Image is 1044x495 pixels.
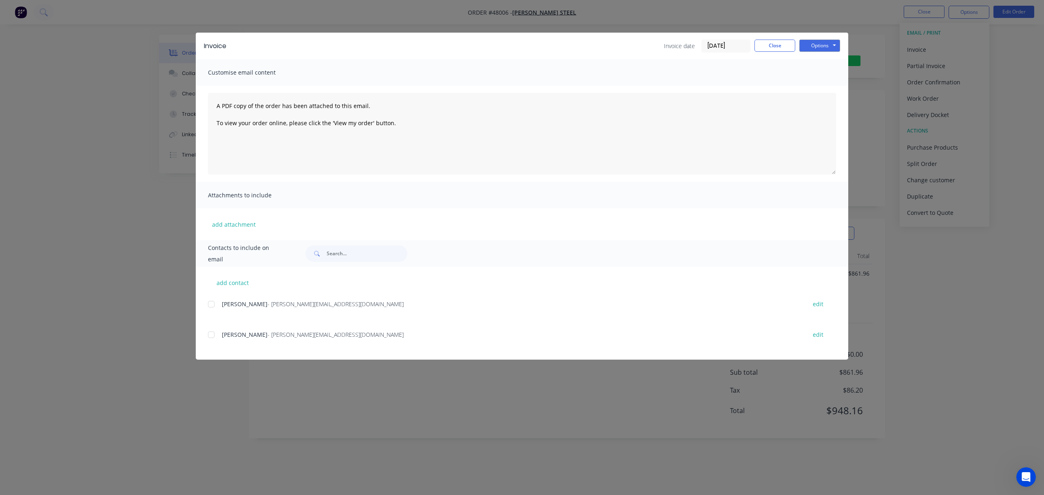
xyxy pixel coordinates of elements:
span: - [PERSON_NAME][EMAIL_ADDRESS][DOMAIN_NAME] [268,300,404,308]
iframe: Intercom live chat [1016,467,1036,487]
span: [PERSON_NAME] [222,300,268,308]
button: add attachment [208,218,260,230]
button: Close [754,40,795,52]
span: Invoice date [664,42,695,50]
button: edit [808,298,828,309]
div: Invoice [204,41,226,51]
input: Search... [327,245,407,262]
span: Customise email content [208,67,298,78]
button: Options [799,40,840,52]
span: Contacts to include on email [208,242,285,265]
button: add contact [208,276,257,289]
span: - [PERSON_NAME][EMAIL_ADDRESS][DOMAIN_NAME] [268,331,404,338]
span: Attachments to include [208,190,298,201]
button: edit [808,329,828,340]
textarea: A PDF copy of the order has been attached to this email. To view your order online, please click ... [208,93,836,175]
span: [PERSON_NAME] [222,331,268,338]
